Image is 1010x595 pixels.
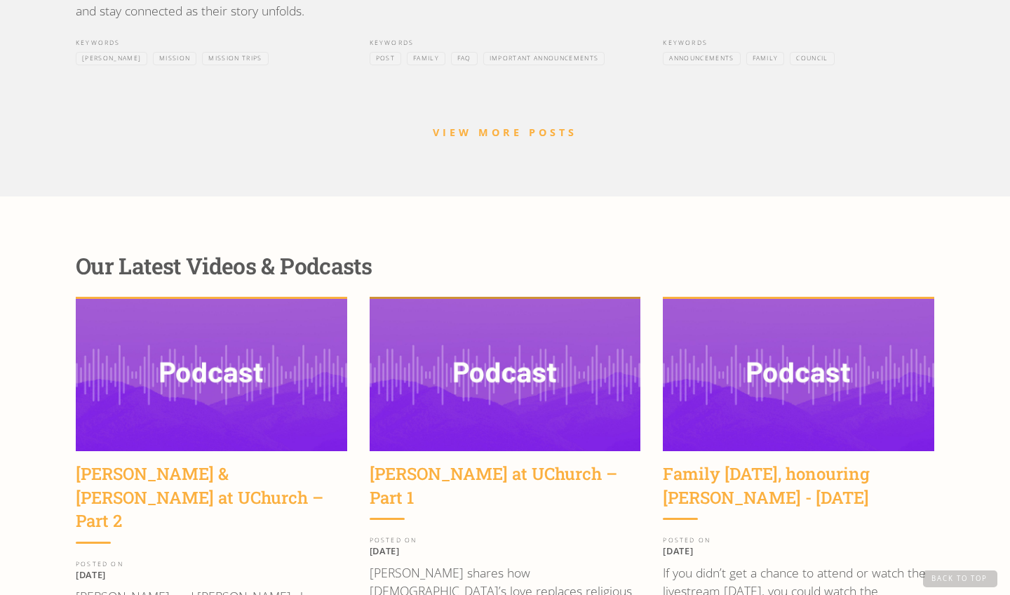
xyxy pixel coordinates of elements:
[433,126,577,139] a: VIEW MORE POSTS
[370,40,641,46] div: Keywords
[370,537,641,544] div: POSTED ON
[82,54,141,63] div: [PERSON_NAME]
[76,561,347,568] div: POSTED ON
[923,570,997,587] a: Back to Top
[76,40,347,46] div: Keywords
[370,545,641,556] p: [DATE]
[490,54,598,63] div: Important Announcements
[370,299,641,452] img: Wayne Jacobsen at UChurch – Part 1
[76,569,347,580] p: [DATE]
[76,299,347,451] img: Wayne & Sara Jacobsen at UChurch – Part 2
[663,462,934,518] a: Family [DATE], honouring [PERSON_NAME] - [DATE]
[208,54,262,63] div: mission trips
[76,253,934,279] div: Our Latest Videos & Podcasts
[663,40,934,46] div: Keywords
[76,462,347,542] a: [PERSON_NAME] & [PERSON_NAME] at UChurch – Part 2
[76,462,347,533] div: [PERSON_NAME] & [PERSON_NAME] at UChurch – Part 2
[370,462,641,518] a: [PERSON_NAME] at UChurch – Part 1
[663,545,934,556] p: [DATE]
[669,54,734,63] div: Announcements
[159,54,190,63] div: Mission
[370,462,641,509] div: [PERSON_NAME] at UChurch – Part 1
[663,537,934,544] div: POSTED ON
[376,54,395,63] div: Post
[796,54,828,63] div: Council
[663,462,934,509] div: Family [DATE], honouring [PERSON_NAME] - [DATE]
[663,299,934,451] img: Family Sunday, honouring Jen Reding - June 9, 2024
[457,54,471,63] div: faq
[753,54,779,63] div: Family
[413,54,439,63] div: Family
